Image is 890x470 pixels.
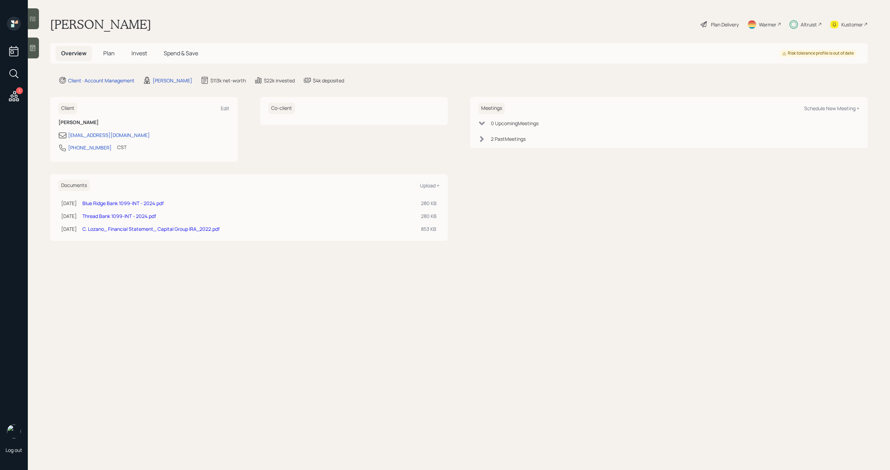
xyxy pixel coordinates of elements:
div: Log out [6,447,22,453]
span: Plan [103,49,115,57]
div: Kustomer [841,21,863,28]
div: $4k deposited [313,77,344,84]
div: Upload + [420,182,439,189]
div: [EMAIL_ADDRESS][DOMAIN_NAME] [68,131,150,139]
a: Thread Bank 1099-INT - 2024.pdf [82,213,156,219]
span: Overview [61,49,87,57]
div: $22k invested [264,77,295,84]
div: Plan Delivery [711,21,739,28]
div: [PERSON_NAME] [153,77,192,84]
div: Edit [221,105,229,112]
img: michael-russo-headshot.png [7,424,21,438]
h6: Co-client [268,103,295,114]
div: 280 KB [421,200,437,207]
div: CST [117,144,127,151]
div: [DATE] [61,200,77,207]
div: [DATE] [61,212,77,220]
div: $113k net-worth [210,77,246,84]
div: 1 [16,87,23,94]
h6: [PERSON_NAME] [58,120,229,125]
div: Schedule New Meeting + [804,105,859,112]
div: 853 KB [421,225,437,233]
a: Blue Ridge Bank 1099-INT - 2024.pdf [82,200,164,206]
span: Spend & Save [164,49,198,57]
div: [PHONE_NUMBER] [68,144,112,151]
div: Altruist [801,21,817,28]
h6: Documents [58,180,90,191]
div: 280 KB [421,212,437,220]
a: C. Lozano_ Financial Statement_ Capital Group IRA_2022.pdf [82,226,220,232]
h6: Meetings [478,103,505,114]
div: 0 Upcoming Meeting s [491,120,539,127]
h1: [PERSON_NAME] [50,17,151,32]
div: Warmer [759,21,776,28]
span: Invest [131,49,147,57]
div: 2 Past Meeting s [491,135,526,143]
div: [DATE] [61,225,77,233]
h6: Client [58,103,77,114]
div: Risk tolerance profile is out of date [782,50,854,56]
div: Client · Account Management [68,77,135,84]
